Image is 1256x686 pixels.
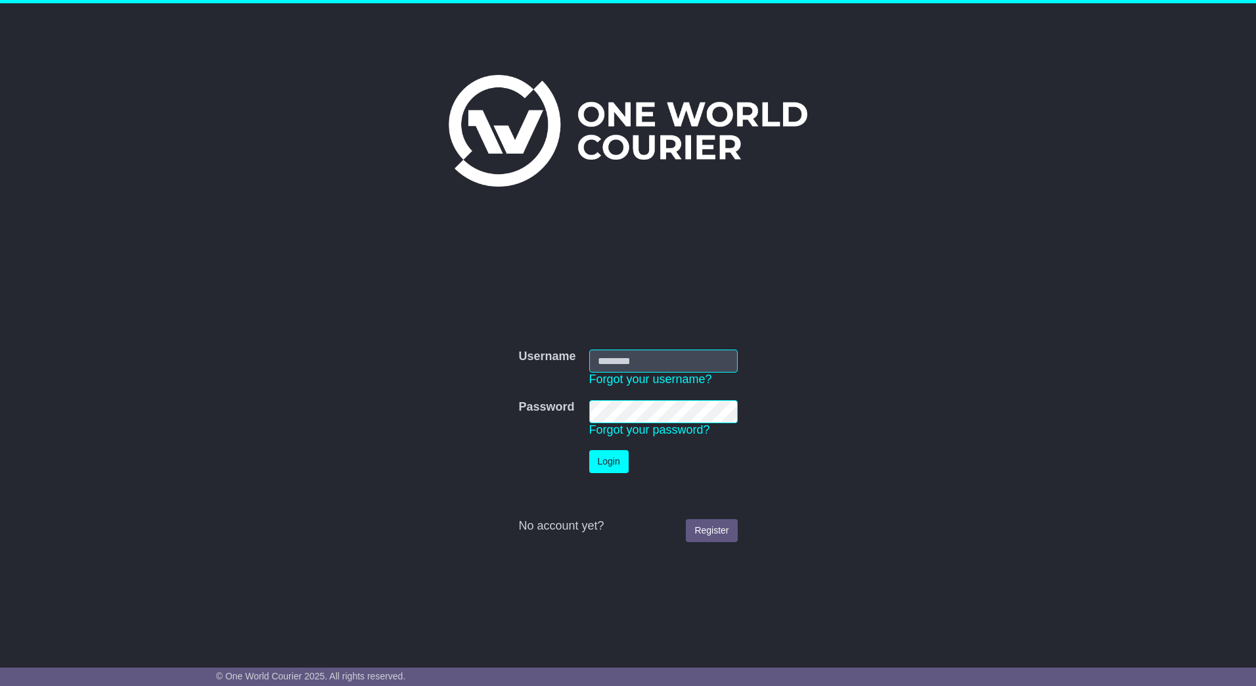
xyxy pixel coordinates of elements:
span: © One World Courier 2025. All rights reserved. [216,671,406,681]
button: Login [589,450,629,473]
a: Forgot your password? [589,423,710,436]
div: No account yet? [518,519,737,534]
img: One World [449,75,807,187]
a: Register [686,519,737,542]
label: Password [518,400,574,415]
label: Username [518,350,575,364]
a: Forgot your username? [589,373,712,386]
